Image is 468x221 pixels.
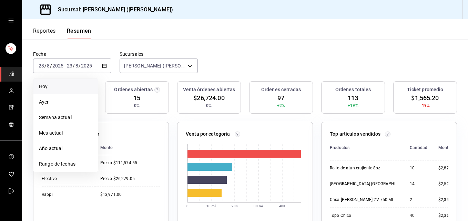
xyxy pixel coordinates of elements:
h3: Ticket promedio [407,86,444,93]
span: Año actual [39,145,92,152]
div: Efectivo [42,176,89,182]
div: 14 [410,181,427,187]
input: ---- [81,63,92,69]
span: 97 [277,93,284,103]
input: -- [75,63,79,69]
span: Ayer [39,98,92,106]
input: -- [38,63,44,69]
button: Resumen [67,28,91,39]
span: 0% [134,103,140,109]
div: $2,506.00 [438,181,460,187]
div: 2 [410,197,427,203]
span: +19% [348,103,358,109]
h3: Órdenes totales [335,86,371,93]
input: ---- [52,63,64,69]
span: / [50,63,52,69]
div: $2,824.00 [438,165,460,171]
span: $1,565.20 [411,93,439,103]
div: Precio $111,574.55 [100,160,160,166]
div: Rappi [42,192,89,198]
input: -- [67,63,73,69]
span: [PERSON_NAME] ([PERSON_NAME]) [124,62,185,69]
span: / [73,63,75,69]
span: +2% [277,103,285,109]
div: 40 [410,213,427,219]
font: Reportes [33,28,56,34]
span: - [64,63,66,69]
h3: Órdenes cerradas [261,86,301,93]
text: 10 mil [206,204,216,208]
button: cajón abierto [8,18,14,23]
h3: Sucursal: [PERSON_NAME] ([PERSON_NAME]) [52,6,173,14]
span: / [79,63,81,69]
p: Top artículos vendidos [330,130,380,138]
text: 30 mil [254,204,263,208]
div: $13,971.00 [100,192,160,198]
span: 113 [348,93,358,103]
span: $26,724.00 [193,93,224,103]
text: 0 [186,204,189,208]
div: Topo Chico [330,213,399,219]
label: Sucursales [120,52,198,56]
span: -19% [420,103,430,109]
div: Precio $26,279.05 [100,176,160,182]
span: Rango de fechas [39,160,92,168]
th: Cantidad [404,140,433,155]
span: Semana actual [39,114,92,121]
th: Productos [330,140,404,155]
h3: Órdenes abiertas [114,86,153,93]
div: $2,360.00 [438,213,460,219]
div: Rollo de atún crujiente 8pz [330,165,399,171]
div: 10 [410,165,427,171]
span: Hoy [39,83,92,90]
span: 0% [206,103,212,109]
div: Pestañas de navegación [33,28,91,39]
input: -- [47,63,50,69]
text: 20K [232,204,238,208]
th: Monto [95,140,160,155]
div: $2,390.00 [438,197,460,203]
span: 15 [133,93,140,103]
span: / [44,63,47,69]
h3: Venta órdenes abiertas [183,86,235,93]
p: Venta por categoría [186,130,230,138]
span: Mes actual [39,129,92,137]
text: 40K [279,204,286,208]
label: Fecha [33,52,111,56]
div: [GEOGRAPHIC_DATA] [GEOGRAPHIC_DATA] [330,181,399,187]
div: Casa [PERSON_NAME] 2V 750 Ml [330,197,399,203]
th: Monto [433,140,460,155]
